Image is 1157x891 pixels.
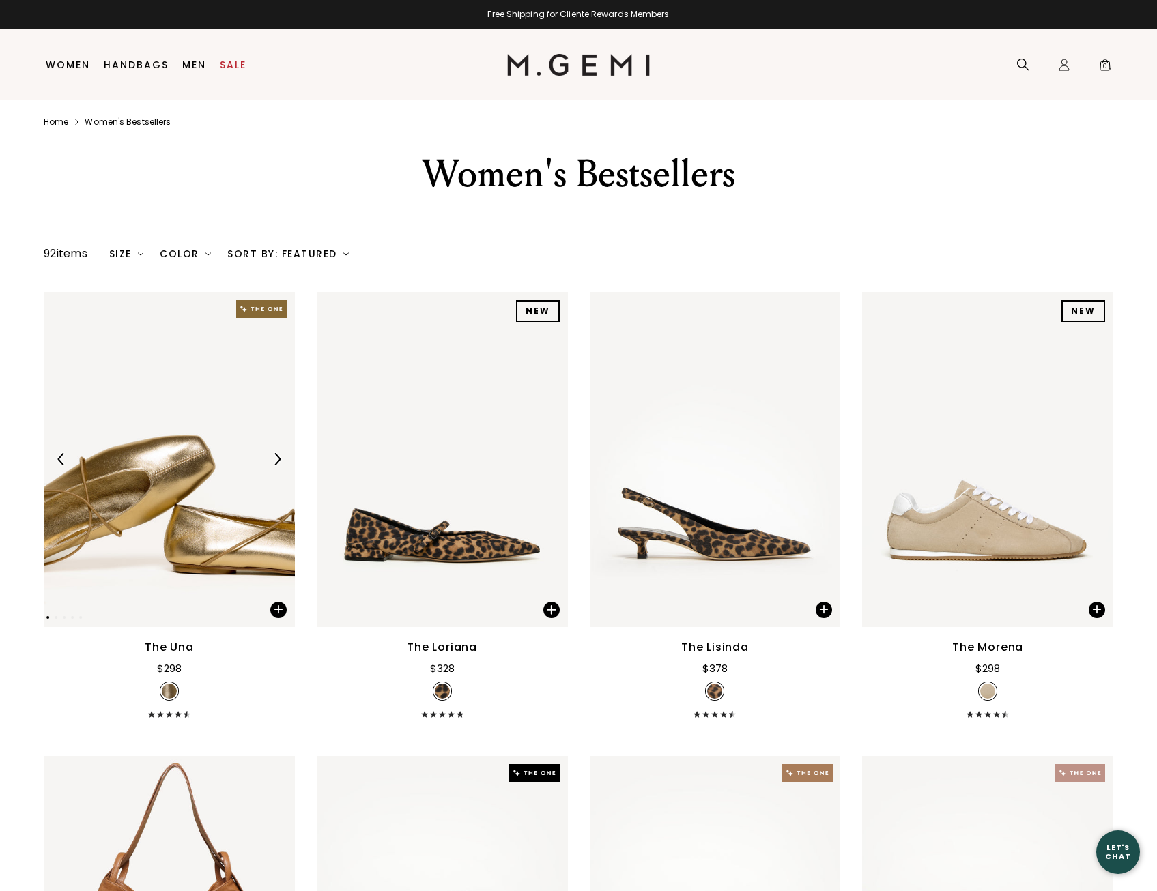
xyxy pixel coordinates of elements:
div: Women's Bestsellers [342,149,816,199]
img: chevron-down.svg [205,251,211,257]
img: chevron-down.svg [343,251,349,257]
img: The Una [44,292,295,627]
img: Next Arrow [271,453,283,465]
img: The One tag [782,764,833,782]
div: The Una [145,639,194,656]
img: The Morena [862,292,1113,627]
a: Handbags [104,59,169,70]
div: $328 [430,660,455,677]
img: The Lisinda [590,292,841,627]
img: v_7385129943099_SWATCH_50x.jpg [980,684,995,699]
div: NEW [516,300,560,322]
a: The Loriana$328 [317,292,568,718]
img: v_7306993795131_SWATCH_50x.jpg [162,684,177,699]
img: The One tag [1055,764,1106,782]
img: v_7385131319355_SWATCH_50x.jpg [435,684,450,699]
div: Let's Chat [1096,843,1140,860]
div: Sort By: Featured [227,248,349,259]
img: v_7253590147131_SWATCH_50x.jpg [707,684,722,699]
div: $298 [975,660,1000,677]
a: Home [44,117,68,128]
a: Women's bestsellers [85,117,171,128]
a: The Morena$298 [862,292,1113,718]
span: 0 [1098,61,1112,74]
img: The One tag [509,764,560,782]
img: chevron-down.svg [138,251,143,257]
div: The Loriana [407,639,477,656]
div: $298 [157,660,182,677]
a: Previous ArrowNext ArrowThe Una$298 [44,292,295,718]
div: Color [160,248,211,259]
a: Sale [220,59,246,70]
a: Men [182,59,206,70]
div: NEW [1061,300,1105,322]
a: The Lisinda$378 [590,292,841,718]
div: Size [109,248,144,259]
a: Women [46,59,90,70]
div: $378 [702,660,728,677]
img: M.Gemi [507,54,650,76]
img: The Loriana [317,292,568,627]
div: The Morena [952,639,1023,656]
img: Previous Arrow [55,453,68,465]
div: 92 items [44,246,87,262]
div: The Lisinda [681,639,749,656]
img: The One tag [236,300,287,318]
